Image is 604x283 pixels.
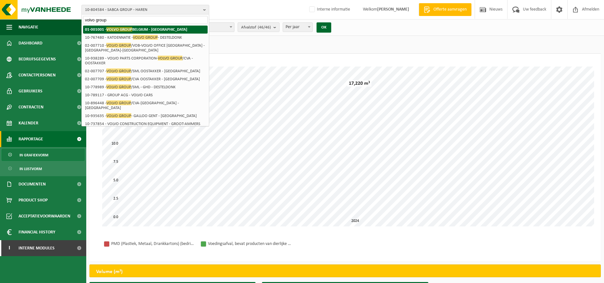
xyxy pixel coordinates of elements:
span: VOLVO GROUP [106,84,131,89]
span: I [6,240,12,256]
span: 10-804584 - SABCA GROUP - HAREN [85,5,201,15]
span: Documenten [19,176,46,192]
li: 10-789117 - GROUP ACG - VOLVO CARS [83,91,208,99]
li: 10-778989 - /SML - GHD - DESTELDONK [83,83,208,91]
button: 10-804584 - SABCA GROUP - HAREN [81,5,209,14]
span: Acceptatievoorwaarden [19,208,70,224]
span: Financial History [19,224,55,240]
strong: [PERSON_NAME] [377,7,409,12]
span: VOLVO GROUP [106,76,131,81]
span: VOLVO GROUP [106,100,131,105]
span: Bedrijfsgegevens [19,51,56,67]
div: PMD (Plastiek, Metaal, Drankkartons) (bedrijven) [111,240,194,248]
span: Kalender [19,115,38,131]
li: 02-007707 - /SML OOSTAKKER - [GEOGRAPHIC_DATA] [83,67,208,75]
span: Navigatie [19,19,38,35]
span: Interne modules [19,240,55,256]
label: Interne informatie [308,5,350,14]
button: Afvalstof(46/46) [238,22,279,32]
li: 02-007710 - /VOB-VOLVO OFFICE [GEOGRAPHIC_DATA] - [GEOGRAPHIC_DATA]-[GEOGRAPHIC_DATA] [83,42,208,54]
a: In lijstvorm [2,162,85,175]
span: Product Shop [19,192,48,208]
a: In grafiekvorm [2,149,85,161]
li: 02-007709 - /CVA OOSTAKKER - [GEOGRAPHIC_DATA] [83,75,208,83]
li: 10-935635 - - GALLOO GENT - [GEOGRAPHIC_DATA] [83,112,208,120]
span: In grafiekvorm [19,149,48,161]
li: 10-896448 - /CVA-[GEOGRAPHIC_DATA] - [GEOGRAPHIC_DATA] [83,99,208,112]
span: Offerte aanvragen [432,6,468,13]
span: Contactpersonen [19,67,56,83]
count: (46/46) [258,25,271,29]
a: Offerte aanvragen [419,3,471,16]
strong: 01-001001 - BELGIUM - [GEOGRAPHIC_DATA] [85,27,187,32]
span: Per jaar [283,23,312,32]
span: Contracten [19,99,43,115]
h2: Volume (m³) [90,265,129,279]
li: 10-767480 - KATOENNATIE - - DESTELDONK [83,34,208,42]
button: OK [317,22,331,33]
span: In lijstvorm [19,163,42,175]
span: VOLVO GROUP [106,68,131,73]
input: Zoeken naar gekoppelde vestigingen [83,16,208,24]
span: VOLVO GROUP [133,35,158,40]
li: 10-737854 - VOLVO CONSTRUCTION EQUIPMENT - GROOT-AMMERS [83,120,208,128]
div: 17,220 m³ [347,80,371,87]
li: 10-938289 - VOLVO PARTS CORPORATION- /CVA - OOSTAKKER [83,54,208,67]
span: Rapportage [19,131,43,147]
span: VOLVO GROUP [158,56,182,60]
span: Gebruikers [19,83,42,99]
span: Dashboard [19,35,42,51]
span: Afvalstof [241,23,271,32]
div: Voedingsafval, bevat producten van dierlijke oorsprong, onverpakt, categorie 3 [208,240,291,248]
span: Per jaar [283,22,313,32]
span: VOLVO GROUP [106,113,131,118]
span: VOLVO GROUP [106,27,132,32]
span: VOLVO GROUP [106,43,131,48]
